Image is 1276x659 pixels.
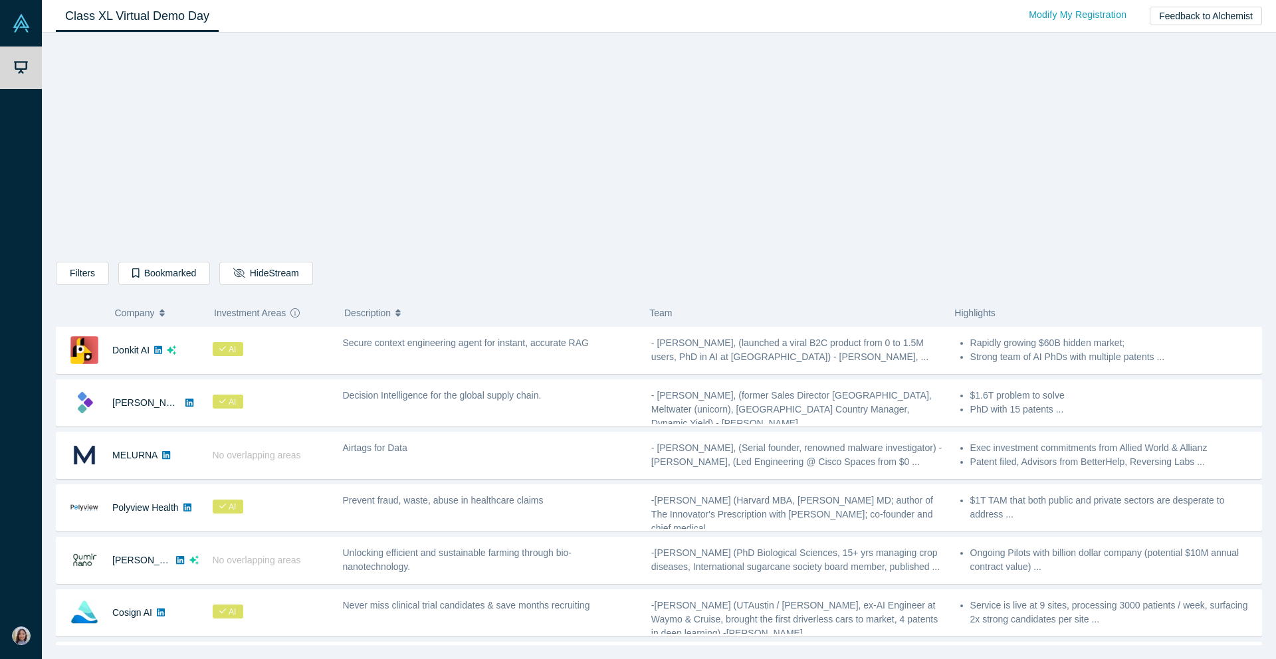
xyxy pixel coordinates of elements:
span: AI [213,395,243,409]
span: No overlapping areas [213,450,301,460]
button: Bookmarked [118,262,210,285]
span: -[PERSON_NAME] (UTAustin / [PERSON_NAME], ex-AI Engineer at Waymo & Cruise, brought the first dri... [651,600,938,638]
li: Strong team of AI PhDs with multiple patents ... [970,350,1255,364]
img: Alchemist Vault Logo [12,14,31,33]
a: [PERSON_NAME] [112,555,189,565]
span: - [PERSON_NAME], (former Sales Director [GEOGRAPHIC_DATA], Meltwater (unicorn), [GEOGRAPHIC_DATA]... [651,390,932,428]
span: Unlocking efficient and sustainable farming through bio-nanotechnology. [343,547,572,572]
li: Rapidly growing $60B hidden market; [970,336,1255,350]
span: Team [649,308,672,318]
li: Ongoing Pilots with billion dollar company (potential $10M annual contract value) ... [970,546,1255,574]
span: Airtags for Data [343,442,407,453]
span: -[PERSON_NAME] (PhD Biological Sciences, 15+ yrs managing crop diseases, International sugarcane ... [651,547,940,572]
li: PhD with 15 patents ... [970,403,1255,417]
span: No overlapping areas [213,555,301,565]
img: Kimaru AI's Logo [70,389,98,417]
span: Investment Areas [214,299,286,327]
svg: dsa ai sparkles [189,555,199,565]
button: Company [115,299,201,327]
img: Polyview Health's Logo [70,494,98,521]
a: Class XL Virtual Demo Day [56,1,219,32]
img: Cosign AI's Logo [70,599,98,626]
a: Cosign AI [112,607,152,618]
span: - [PERSON_NAME], (launched a viral B2C product from 0 to 1.5M users, PhD in AI at [GEOGRAPHIC_DAT... [651,337,928,362]
button: Description [344,299,635,327]
span: Description [344,299,391,327]
span: Company [115,299,155,327]
a: Modify My Registration [1015,3,1140,27]
span: -[PERSON_NAME] (Harvard MBA, [PERSON_NAME] MD; author of The Innovator's Prescription with [PERSO... [651,495,933,533]
button: Filters [56,262,109,285]
button: HideStream [219,262,312,285]
a: Polyview Health [112,502,179,513]
a: Donkit AI [112,345,150,355]
img: Cindy Wei's Account [12,626,31,645]
span: Secure context engineering agent for instant, accurate RAG [343,337,589,348]
span: AI [213,342,243,356]
li: $1.6T problem to solve [970,389,1255,403]
img: Qumir Nano's Logo [70,546,98,574]
li: Exec investment commitments from Allied World & Allianz [970,441,1255,455]
img: Donkit AI's Logo [70,336,98,364]
span: AI [213,500,243,514]
span: Never miss clinical trial candidates & save months recruiting [343,600,590,611]
li: Patent filed, Advisors from BetterHelp, Reversing Labs ... [970,455,1255,469]
li: Service is live at 9 sites, processing 3000 patients / week, surfacing 2x strong candidates per s... [970,599,1255,626]
span: Prevent fraud, waste, abuse in healthcare claims [343,495,544,506]
iframe: Alchemist Class XL Demo Day: Vault [474,43,845,252]
img: MELURNA's Logo [70,441,98,469]
svg: dsa ai sparkles [167,345,176,355]
span: - [PERSON_NAME], (Serial founder, renowned malware investigator) - [PERSON_NAME], (Led Engineerin... [651,442,942,467]
a: [PERSON_NAME] [112,397,189,408]
a: MELURNA [112,450,158,460]
span: Highlights [954,308,995,318]
li: $1T TAM that both public and private sectors are desperate to address ... [970,494,1255,521]
span: AI [213,605,243,618]
button: Feedback to Alchemist [1150,7,1262,25]
span: Decision Intelligence for the global supply chain. [343,390,542,401]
